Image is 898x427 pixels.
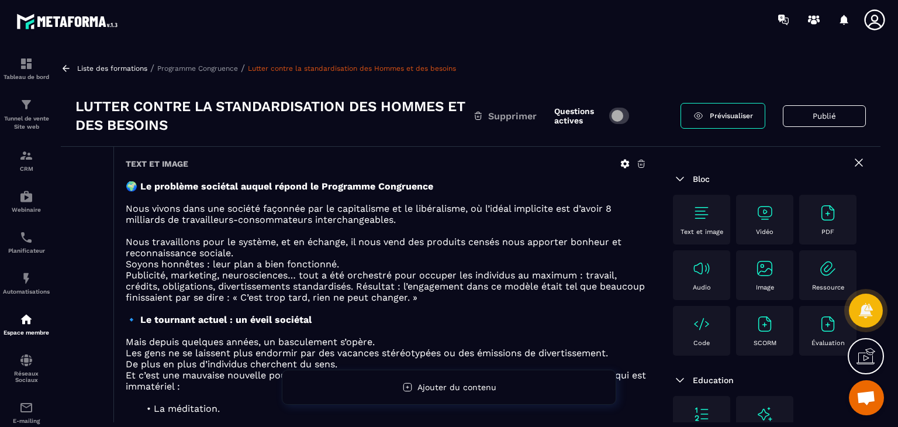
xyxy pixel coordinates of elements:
[126,259,339,270] span: Soyons honnêtes : leur plan a bien fonctionné.
[3,304,50,345] a: automationsautomationsEspace membre
[19,98,33,112] img: formation
[673,373,687,387] img: arrow-down
[818,315,837,333] img: text-image no-wra
[692,315,711,333] img: text-image no-wra
[241,63,245,74] span: /
[693,284,711,291] p: Audio
[157,64,238,73] a: Programme Congruence
[811,339,845,347] p: Évaluation
[126,181,433,192] strong: 🌍 Le problème sociétal auquel répond le Programme Congruence
[3,181,50,222] a: automationsautomationsWebinaire
[3,115,50,131] p: Tunnel de vente Site web
[3,329,50,336] p: Espace membre
[126,370,646,392] span: Et c’est une mauvaise nouvelle pour le capitalisme, car plus on cherche du sens, plus on le trouv...
[19,312,33,326] img: automations
[19,57,33,71] img: formation
[417,383,496,392] span: Ajouter du contenu
[126,203,612,225] span: Nous vivons dans une société façonnée par le capitalisme et le libéralisme, où l’idéal implicite ...
[3,206,50,213] p: Webinaire
[554,106,603,125] label: Questions actives
[3,370,50,383] p: Réseaux Sociaux
[19,271,33,285] img: automations
[3,74,50,80] p: Tableau de bord
[755,259,774,278] img: text-image no-wra
[150,63,154,74] span: /
[693,339,710,347] p: Code
[692,259,711,278] img: text-image no-wra
[755,204,774,222] img: text-image no-wra
[3,418,50,424] p: E-mailing
[673,172,687,186] img: arrow-down
[126,347,608,359] span: Les gens ne se laissent plus endormir par des vacances stéréotypées ou des émissions de divertiss...
[248,64,456,73] a: Lutter contre la standardisation des Hommes et des besoins
[75,97,473,135] h3: Lutter contre la standardisation des Hommes et des besoins
[154,403,220,414] span: La méditation.
[488,111,537,122] span: Supprimer
[755,315,774,333] img: text-image no-wra
[3,247,50,254] p: Planificateur
[19,149,33,163] img: formation
[754,339,776,347] p: SCORM
[126,314,312,325] strong: 🔹 Le tournant actuel : un éveil sociétal
[3,263,50,304] a: automationsautomationsAutomatisations
[3,48,50,89] a: formationformationTableau de bord
[126,336,375,347] span: Mais depuis quelques années, un basculement s’opère.
[3,140,50,181] a: formationformationCRM
[710,112,753,120] span: Prévisualiser
[3,345,50,392] a: social-networksocial-networkRéseaux Sociaux
[681,103,765,129] a: Prévisualiser
[19,353,33,367] img: social-network
[681,228,723,236] p: Text et image
[126,159,188,168] h6: Text et image
[16,11,122,32] img: logo
[693,376,734,385] span: Education
[783,105,866,127] button: Publié
[3,166,50,172] p: CRM
[812,284,844,291] p: Ressource
[755,405,774,423] img: text-image
[756,284,774,291] p: Image
[3,288,50,295] p: Automatisations
[126,236,621,259] span: Nous travaillons pour le système, et en échange, il nous vend des produits censés nous apporter b...
[126,359,337,370] span: De plus en plus d’individus cherchent du sens.
[19,190,33,204] img: automations
[77,64,147,73] a: Liste des formations
[693,174,710,184] span: Bloc
[821,228,834,236] p: PDF
[692,204,711,222] img: text-image no-wra
[756,228,773,236] p: Vidéo
[3,89,50,140] a: formationformationTunnel de vente Site web
[19,401,33,415] img: email
[818,259,837,278] img: text-image no-wra
[849,380,884,415] div: Ouvrir le chat
[818,204,837,222] img: text-image no-wra
[692,405,711,423] img: text-image no-wra
[19,230,33,245] img: scheduler
[126,270,645,303] span: Publicité, marketing, neurosciences… tout a été orchestré pour occuper les individus au maximum :...
[3,222,50,263] a: schedulerschedulerPlanificateur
